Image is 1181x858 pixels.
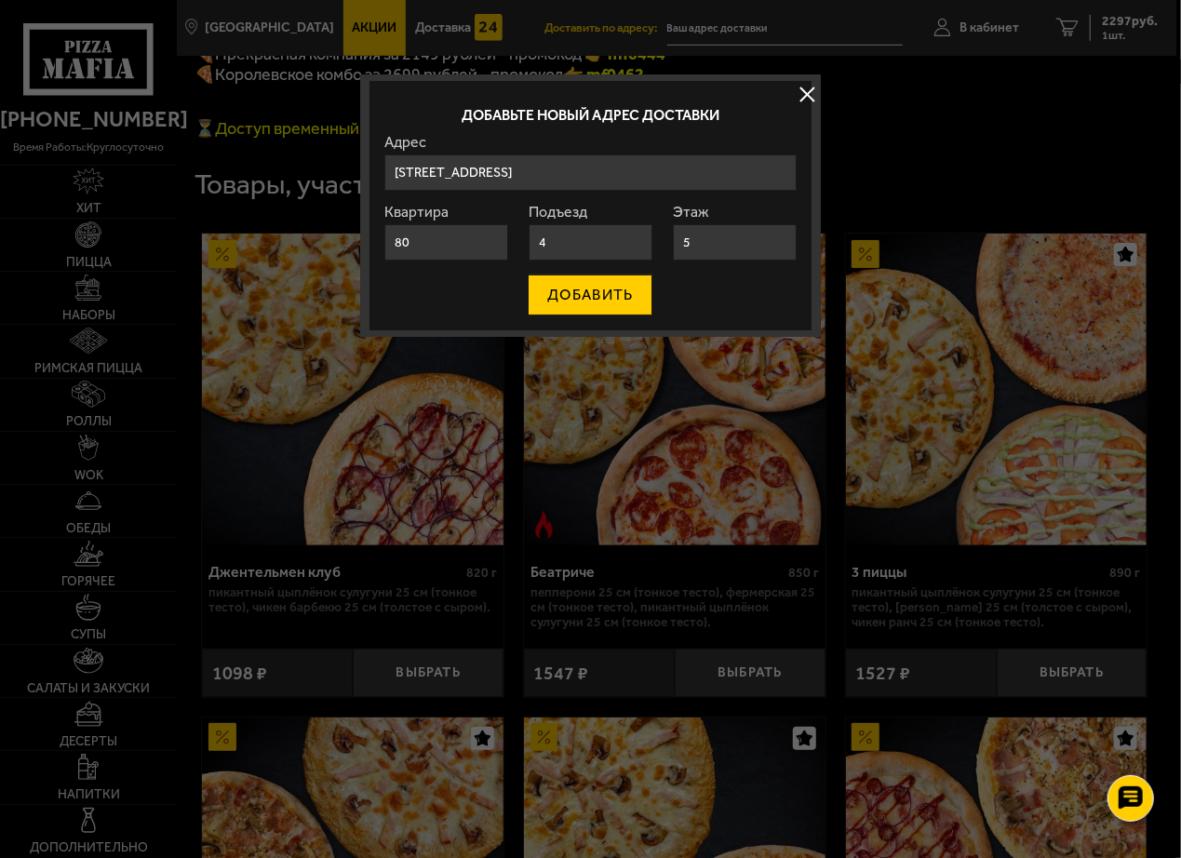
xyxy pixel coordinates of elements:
[384,205,508,220] label: Квартира
[384,135,797,150] label: Адрес
[384,108,797,123] p: Добавьте новый адрес доставки
[529,205,652,220] label: Подъезд
[528,275,652,315] button: ДОБАВИТЬ
[673,205,797,220] label: Этаж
